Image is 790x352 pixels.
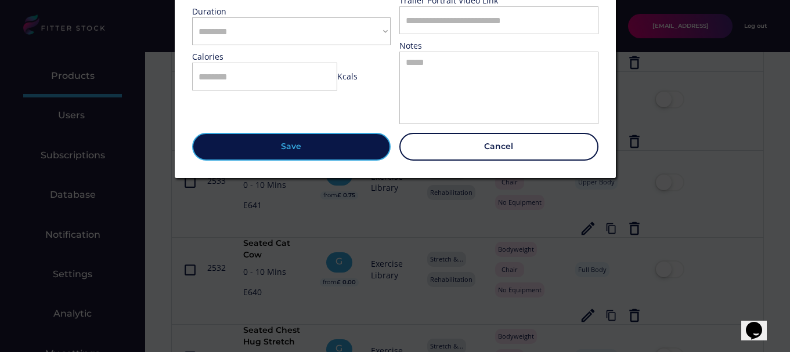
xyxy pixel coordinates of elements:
button: Save [192,133,391,161]
button: Cancel [399,133,598,161]
iframe: chat widget [741,306,778,340]
div: Duration [192,6,308,17]
div: Calories [192,51,308,63]
div: Kcals [337,71,358,82]
div: Notes [399,40,515,52]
